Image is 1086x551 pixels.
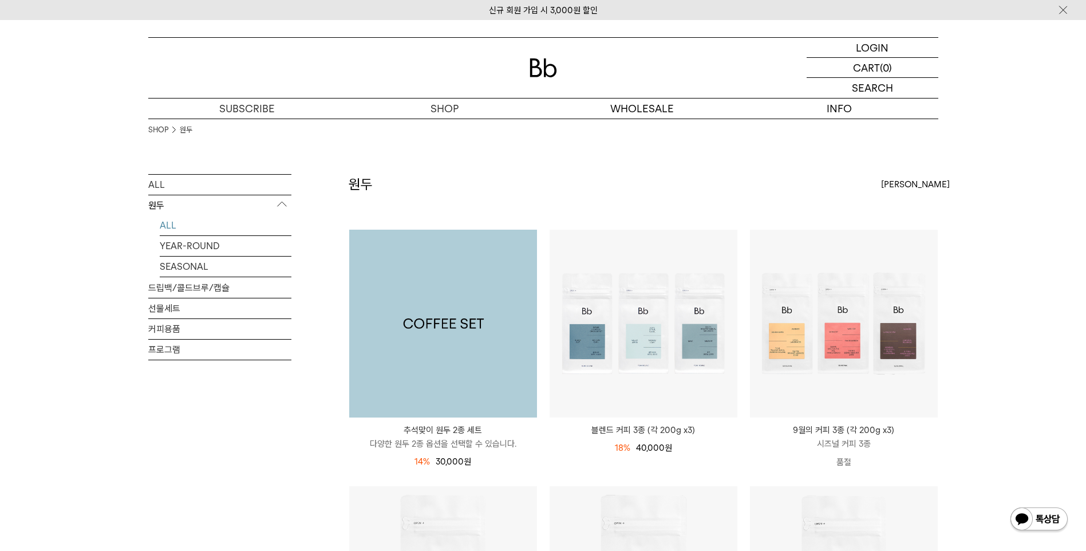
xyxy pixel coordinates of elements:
[636,443,672,453] span: 40,000
[180,124,192,136] a: 원두
[530,58,557,77] img: 로고
[148,340,291,360] a: 프로그램
[349,230,537,418] a: 추석맞이 원두 2종 세트
[550,423,737,437] a: 블렌드 커피 3종 (각 200g x3)
[160,215,291,235] a: ALL
[750,423,938,437] p: 9월의 커피 3종 (각 200g x3)
[148,195,291,216] p: 원두
[881,178,950,191] span: [PERSON_NAME]
[346,99,543,119] a: SHOP
[807,38,938,58] a: LOGIN
[148,319,291,339] a: 커피용품
[543,99,741,119] p: WHOLESALE
[489,5,598,15] a: 신규 회원 가입 시 3,000원 할인
[148,99,346,119] a: SUBSCRIBE
[349,230,537,418] img: 1000001199_add2_013.jpg
[1009,506,1069,534] img: 카카오톡 채널 1:1 채팅 버튼
[880,58,892,77] p: (0)
[856,38,888,57] p: LOGIN
[852,78,893,98] p: SEARCH
[349,423,537,437] p: 추석맞이 원두 2종 세트
[464,456,471,467] span: 원
[148,278,291,298] a: 드립백/콜드브루/캡슐
[160,257,291,277] a: SEASONAL
[615,441,630,455] div: 18%
[349,423,537,451] a: 추석맞이 원두 2종 세트 다양한 원두 2종 옵션을 선택할 수 있습니다.
[750,451,938,474] p: 품절
[665,443,672,453] span: 원
[853,58,880,77] p: CART
[148,298,291,318] a: 선물세트
[750,230,938,418] img: 9월의 커피 3종 (각 200g x3)
[436,456,471,467] span: 30,000
[550,230,737,418] img: 블렌드 커피 3종 (각 200g x3)
[349,175,373,194] h2: 원두
[750,423,938,451] a: 9월의 커피 3종 (각 200g x3) 시즈널 커피 3종
[741,99,938,119] p: INFO
[414,455,430,469] div: 14%
[349,437,537,451] p: 다양한 원두 2종 옵션을 선택할 수 있습니다.
[148,175,291,195] a: ALL
[807,58,938,78] a: CART (0)
[160,236,291,256] a: YEAR-ROUND
[148,124,168,136] a: SHOP
[750,437,938,451] p: 시즈널 커피 3종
